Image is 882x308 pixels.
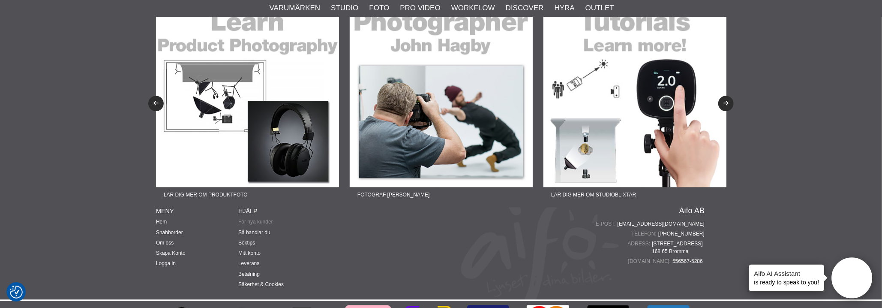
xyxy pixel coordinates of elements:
h4: Aifo AI Assistant [754,269,819,278]
a: Aifo AB [679,207,705,214]
a: Mitt konto [238,250,261,256]
a: Säkerhet & Cookies [238,281,284,287]
span: [DOMAIN_NAME]: [628,257,672,265]
img: Revisit consent button [10,286,23,299]
button: Samtyckesinställningar [10,284,23,300]
a: Varumärken [270,3,321,14]
button: Previous [148,96,164,111]
a: Outlet [585,3,614,14]
img: Annons:22-01F banner-sidfot-tutorials.jpg [543,4,726,187]
a: Annons:22-08F banner-sidfot-john.jpgFotograf [PERSON_NAME] [350,4,533,202]
span: [STREET_ADDRESS] 168 65 Bromma [652,240,705,255]
span: Lär dig mer om produktfoto [156,187,255,202]
button: Next [718,96,734,111]
a: Om oss [156,240,174,246]
a: Workflow [451,3,495,14]
a: Annons:22-01F banner-sidfot-tutorials.jpgLär dig mer om studioblixtar [543,4,726,202]
a: Hem [156,219,167,225]
h4: Meny [156,207,238,215]
span: Fotograf [PERSON_NAME] [350,187,437,202]
a: Betalning [238,271,260,277]
a: Foto [369,3,389,14]
a: Logga in [156,260,176,266]
span: Telefon: [631,230,658,238]
a: Söktips [238,240,255,246]
div: is ready to speak to you! [749,265,825,291]
a: [EMAIL_ADDRESS][DOMAIN_NAME] [618,220,705,228]
img: Annons:22-07F banner-sidfot-learn-product.jpg [156,4,339,187]
a: Studio [331,3,358,14]
a: Så handlar du [238,229,270,236]
img: Annons:22-08F banner-sidfot-john.jpg [350,4,533,187]
span: 556567-5286 [672,257,705,265]
a: Annons:22-07F banner-sidfot-learn-product.jpgLär dig mer om produktfoto [156,4,339,202]
a: Leverans [238,260,259,266]
span: E-post: [596,220,618,228]
a: För nya kunder [238,219,273,225]
span: Adress: [628,240,652,248]
a: Hyra [555,3,575,14]
a: [PHONE_NUMBER] [658,230,705,238]
a: Skapa Konto [156,250,186,256]
a: Snabborder [156,229,183,236]
span: Lär dig mer om studioblixtar [543,187,644,202]
h4: Hjälp [238,207,321,215]
a: Pro Video [400,3,440,14]
a: Discover [506,3,544,14]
